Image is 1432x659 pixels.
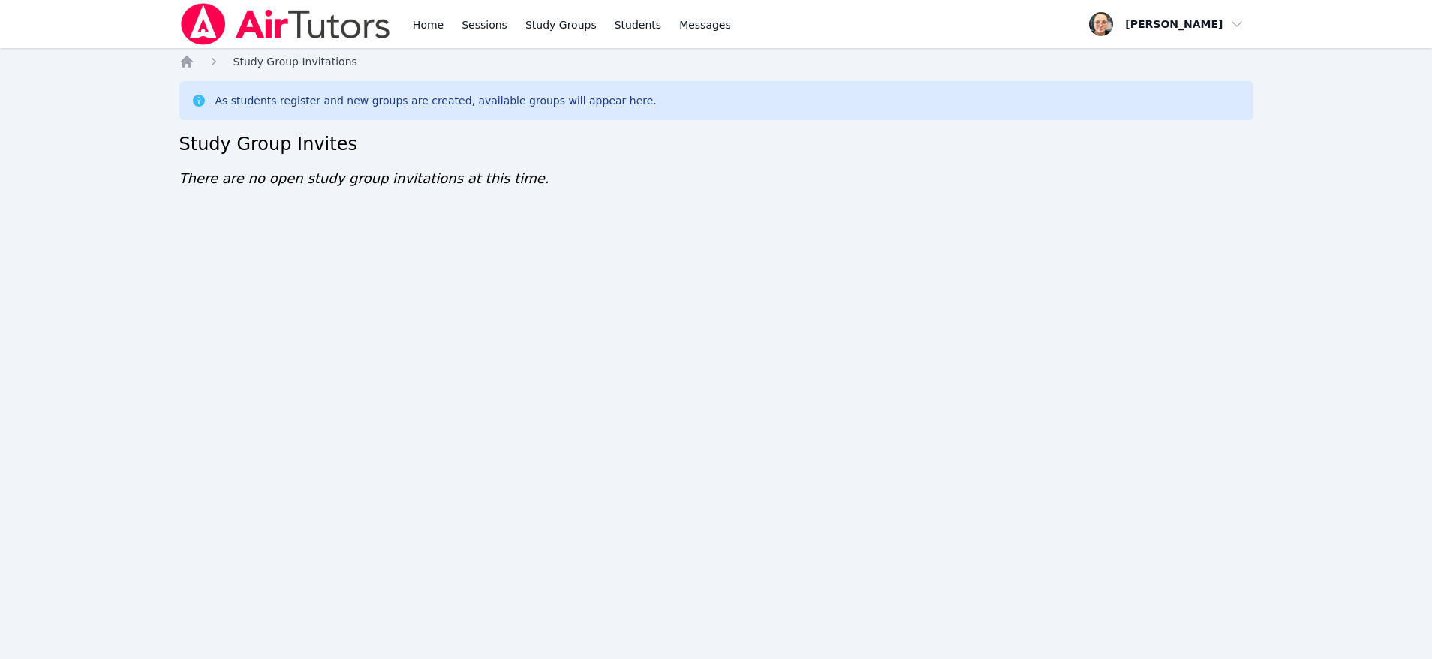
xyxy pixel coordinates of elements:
[179,132,1253,156] h2: Study Group Invites
[233,54,357,69] a: Study Group Invitations
[179,3,392,45] img: Air Tutors
[233,56,357,68] span: Study Group Invitations
[179,54,1253,69] nav: Breadcrumb
[215,93,657,108] div: As students register and new groups are created, available groups will appear here.
[179,170,549,186] span: There are no open study group invitations at this time.
[679,17,731,32] span: Messages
